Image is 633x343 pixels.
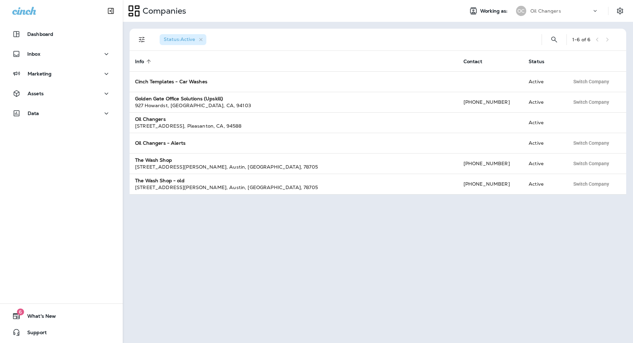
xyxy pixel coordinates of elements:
td: [PHONE_NUMBER] [458,153,523,174]
span: What's New [20,313,56,321]
span: Info [135,58,153,65]
p: Companies [140,6,186,16]
button: Switch Company [570,76,613,87]
td: Active [523,71,564,92]
strong: The Wash Shop [135,157,172,163]
button: Collapse Sidebar [101,4,120,18]
div: [STREET_ADDRESS][PERSON_NAME] , Austin , [GEOGRAPHIC_DATA] , 78705 [135,184,453,191]
span: Switch Company [573,141,609,145]
button: Switch Company [570,97,613,107]
button: Filters [135,33,149,46]
button: Search Companies [547,33,561,46]
p: Data [28,111,39,116]
button: Switch Company [570,179,613,189]
span: Switch Company [573,182,609,186]
span: Support [20,330,47,338]
p: Oil Changers [530,8,561,14]
span: Info [135,59,144,65]
button: Assets [7,87,116,100]
button: Switch Company [570,138,613,148]
p: Marketing [28,71,51,76]
div: [STREET_ADDRESS][PERSON_NAME] , Austin , [GEOGRAPHIC_DATA] , 78705 [135,163,453,170]
button: Settings [614,5,626,17]
td: Active [523,133,564,153]
td: [PHONE_NUMBER] [458,174,523,194]
strong: Golden Gate Office Solutions (Upskill) [135,96,223,102]
button: Support [7,326,116,339]
span: Switch Company [573,161,609,166]
span: Switch Company [573,79,609,84]
span: Status [529,58,553,65]
strong: Oil Changers [135,116,166,122]
span: 6 [17,309,24,315]
div: OC [516,6,526,16]
button: 6What's New [7,309,116,323]
button: Dashboard [7,27,116,41]
p: Inbox [27,51,40,57]
div: 927 Howardst , [GEOGRAPHIC_DATA] , CA , 94103 [135,102,453,109]
td: Active [523,153,564,174]
td: Active [523,112,564,133]
td: [PHONE_NUMBER] [458,92,523,112]
strong: The Wash Shop - old [135,177,185,184]
td: Active [523,174,564,194]
span: Switch Company [573,100,609,104]
button: Inbox [7,47,116,61]
span: Status [529,59,544,65]
button: Switch Company [570,158,613,169]
p: Dashboard [27,31,53,37]
span: Working as: [480,8,509,14]
span: Status : Active [164,36,195,42]
div: [STREET_ADDRESS] , Pleasanton , CA , 94588 [135,123,453,129]
button: Marketing [7,67,116,81]
strong: Oil Changers - Alerts [135,140,186,146]
td: Active [523,92,564,112]
span: Contact [463,58,491,65]
strong: Cinch Templates - Car Washes [135,78,207,85]
div: Status:Active [160,34,206,45]
div: 1 - 6 of 6 [572,37,590,42]
button: Data [7,106,116,120]
span: Contact [463,59,482,65]
p: Assets [28,91,44,96]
